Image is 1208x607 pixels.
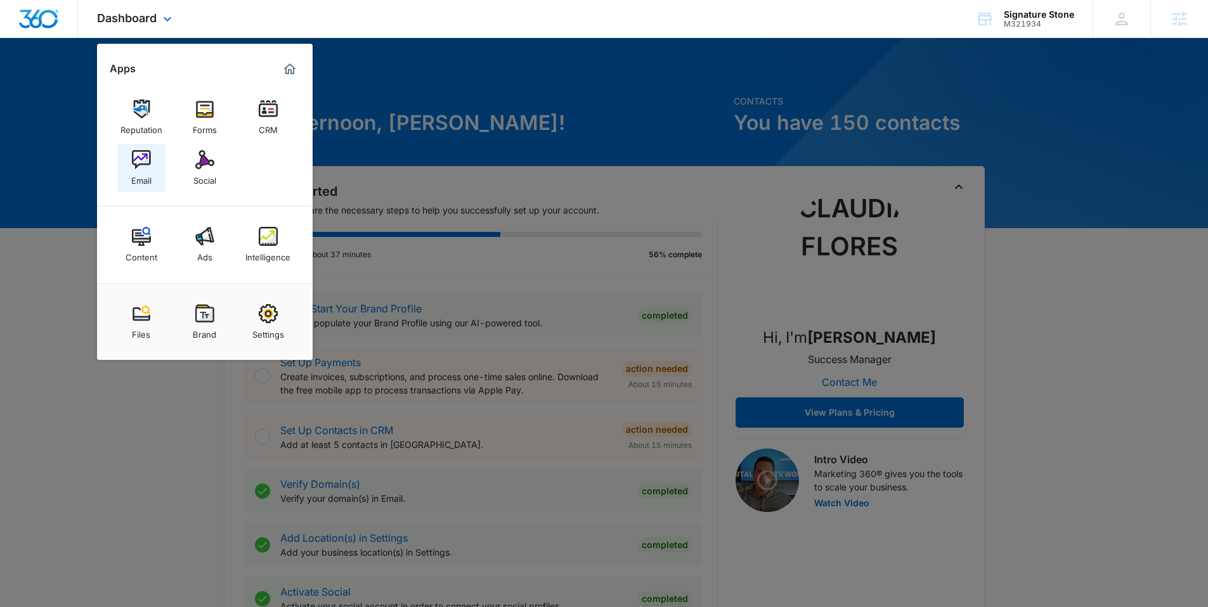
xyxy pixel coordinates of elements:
a: Brand [181,298,229,346]
a: Reputation [117,93,166,141]
a: Email [117,144,166,192]
a: Settings [244,298,292,346]
div: Intelligence [245,246,290,262]
a: CRM [244,93,292,141]
a: Ads [181,220,229,269]
a: Marketing 360® Dashboard [280,59,300,79]
a: Forms [181,93,229,141]
div: account id [1004,20,1074,29]
div: Settings [252,323,284,340]
div: Ads [197,246,212,262]
a: Intelligence [244,220,292,269]
div: Forms [193,118,217,135]
div: Reputation [120,118,162,135]
div: Brand [193,323,216,340]
span: Dashboard [97,11,157,25]
h2: Apps [110,63,136,75]
div: Files [132,323,150,340]
a: Content [117,220,166,269]
div: CRM [259,118,278,135]
div: Social [193,169,216,186]
div: account name [1004,10,1074,20]
a: Files [117,298,166,346]
div: Email [131,169,152,186]
a: Social [181,144,229,192]
div: Content [126,246,157,262]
